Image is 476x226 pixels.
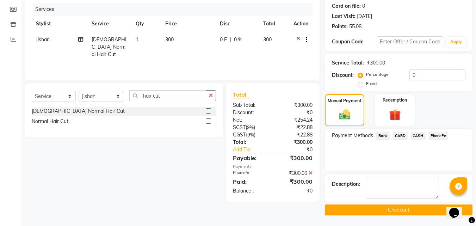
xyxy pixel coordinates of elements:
label: Percentage [366,71,389,78]
label: Fixed [366,80,377,87]
span: [DEMOGRAPHIC_DATA] Normal Hair Cut [92,36,126,57]
div: Net: [228,116,273,124]
span: 9% [247,132,254,138]
div: Balance : [228,187,273,195]
div: Discount: [332,72,354,79]
span: | [230,36,231,43]
span: 1 [136,36,138,43]
span: Payment Methods [332,132,373,139]
th: Disc [216,16,259,32]
span: PhonePe [428,132,449,140]
span: 300 [263,36,272,43]
button: Apply [446,37,466,47]
th: Service [87,16,132,32]
div: Last Visit: [332,13,356,20]
span: CGST [233,132,246,138]
div: ₹0 [273,187,318,195]
span: CARD [392,132,408,140]
div: ₹254.24 [273,116,318,124]
div: Services [32,3,318,16]
div: [DEMOGRAPHIC_DATA] Normal Hair Cut [32,108,125,115]
a: Add Tip [228,146,280,153]
div: PhonePe [228,170,273,177]
img: _gift.svg [385,108,404,122]
div: Normal Hair Cut [32,118,68,125]
label: Redemption [383,97,407,103]
iframe: chat widget [446,198,469,219]
span: 300 [165,36,174,43]
div: ₹300.00 [273,177,318,186]
label: Manual Payment [328,98,361,104]
div: Payments [233,164,313,170]
div: 0 [362,2,365,10]
button: Checkout [325,204,472,215]
div: Card on file: [332,2,361,10]
div: Paid: [228,177,273,186]
div: Coupon Code [332,38,376,45]
span: 9% [247,124,254,130]
span: Total [233,91,249,98]
span: SGST [233,124,246,130]
div: ( ) [228,124,273,131]
div: ₹22.88 [273,124,318,131]
div: ₹0 [280,146,318,153]
div: ( ) [228,131,273,139]
div: ₹0 [273,109,318,116]
div: Sub Total: [228,102,273,109]
div: Total: [228,139,273,146]
div: Discount: [228,109,273,116]
img: _cash.svg [336,108,354,121]
div: ₹300.00 [273,170,318,177]
div: ₹300.00 [367,59,385,67]
div: ₹300.00 [273,139,318,146]
div: ₹300.00 [273,102,318,109]
div: Payable: [228,154,273,162]
th: Total [259,16,290,32]
span: Jishan [36,36,50,43]
span: Bank [376,132,390,140]
span: 0 F [220,36,227,43]
th: Price [161,16,216,32]
input: Enter Offer / Coupon Code [377,36,443,47]
span: CASH [410,132,426,140]
div: Service Total: [332,59,364,67]
div: ₹300.00 [273,154,318,162]
span: 0 % [234,36,242,43]
div: ₹22.88 [273,131,318,139]
th: Stylist [32,16,87,32]
th: Action [289,16,313,32]
th: Qty [131,16,161,32]
div: 55.08 [349,23,361,30]
div: [DATE] [357,13,372,20]
div: Description: [332,181,360,188]
div: Points: [332,23,348,30]
input: Search or Scan [129,90,206,101]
